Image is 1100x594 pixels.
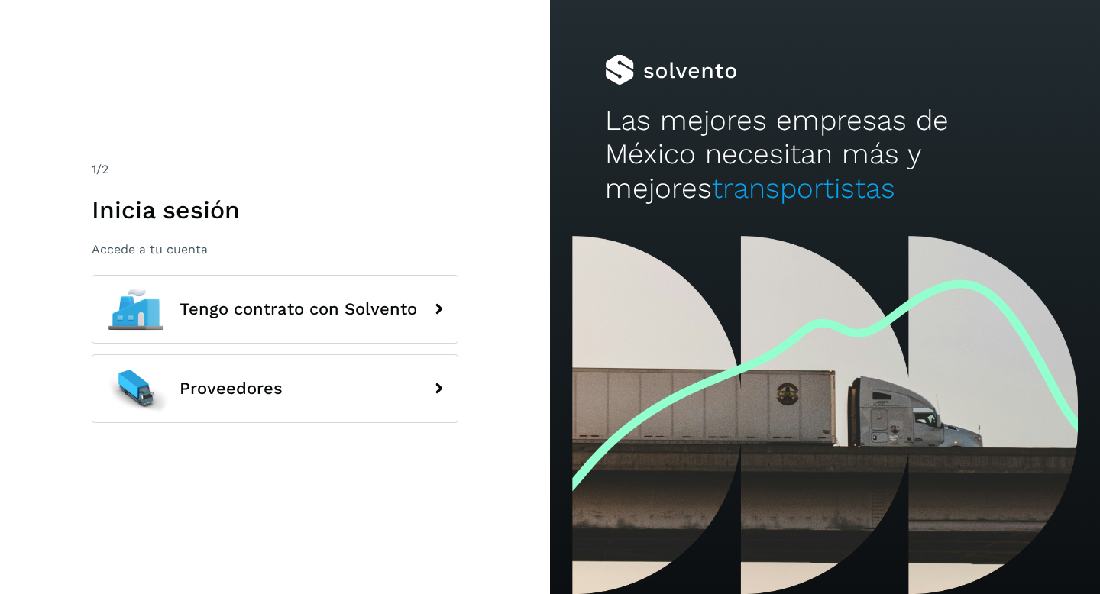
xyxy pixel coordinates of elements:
[92,275,458,344] button: Tengo contrato con Solvento
[92,354,458,423] button: Proveedores
[92,162,96,176] span: 1
[180,379,283,398] span: Proveedores
[180,300,417,318] span: Tengo contrato con Solvento
[92,195,458,224] h1: Inicia sesión
[605,104,1045,205] h2: Las mejores empresas de México necesitan más y mejores
[712,172,895,205] span: transportistas
[92,160,458,179] div: /2
[92,242,458,257] p: Accede a tu cuenta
